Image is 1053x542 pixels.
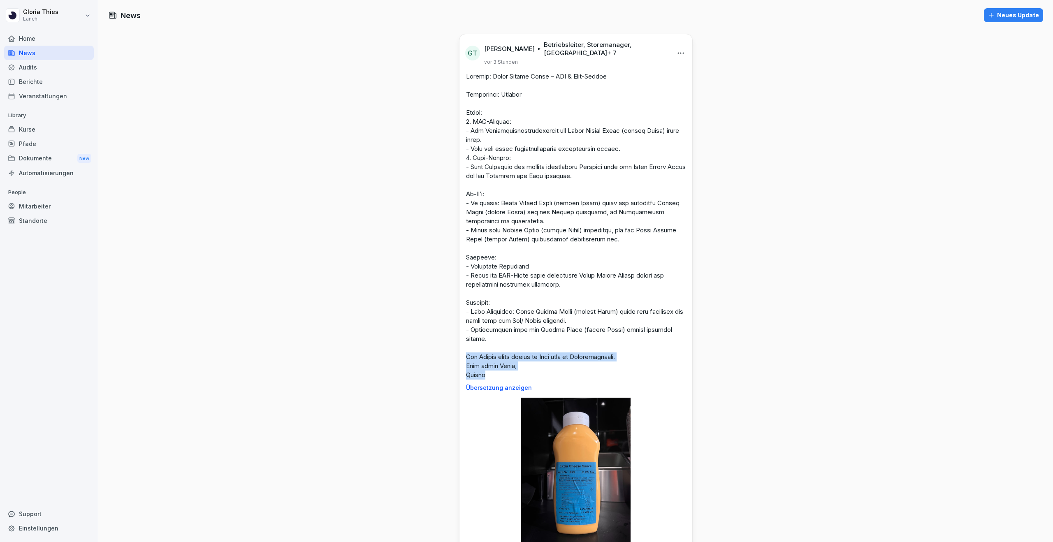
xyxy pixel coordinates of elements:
a: Mitarbeiter [4,199,94,213]
a: Kurse [4,122,94,137]
a: DokumenteNew [4,151,94,166]
a: Veranstaltungen [4,89,94,103]
p: Lanch [23,16,58,22]
p: Gloria Thies [23,9,58,16]
h1: News [121,10,141,21]
p: vor 3 Stunden [484,59,518,65]
a: News [4,46,94,60]
p: People [4,186,94,199]
a: Home [4,31,94,46]
p: Betriebsleiter, Storemanager, [GEOGRAPHIC_DATA] + 7 [544,41,667,57]
div: GT [465,46,480,60]
a: Berichte [4,74,94,89]
a: Einstellungen [4,521,94,535]
p: [PERSON_NAME] [484,45,535,53]
div: New [77,154,91,163]
a: Automatisierungen [4,166,94,180]
div: Support [4,507,94,521]
button: Neues Update [984,8,1043,22]
p: Loremip: Dolor Sitame Conse – ADI & Elit-Seddoe Temporinci: Utlabor Etdol: 2. MAG-Aliquae: - Adm ... [466,72,686,380]
p: Übersetzung anzeigen [466,384,686,391]
a: Audits [4,60,94,74]
div: Neues Update [988,11,1039,20]
p: Library [4,109,94,122]
a: Standorte [4,213,94,228]
div: Dokumente [4,151,94,166]
a: Pfade [4,137,94,151]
